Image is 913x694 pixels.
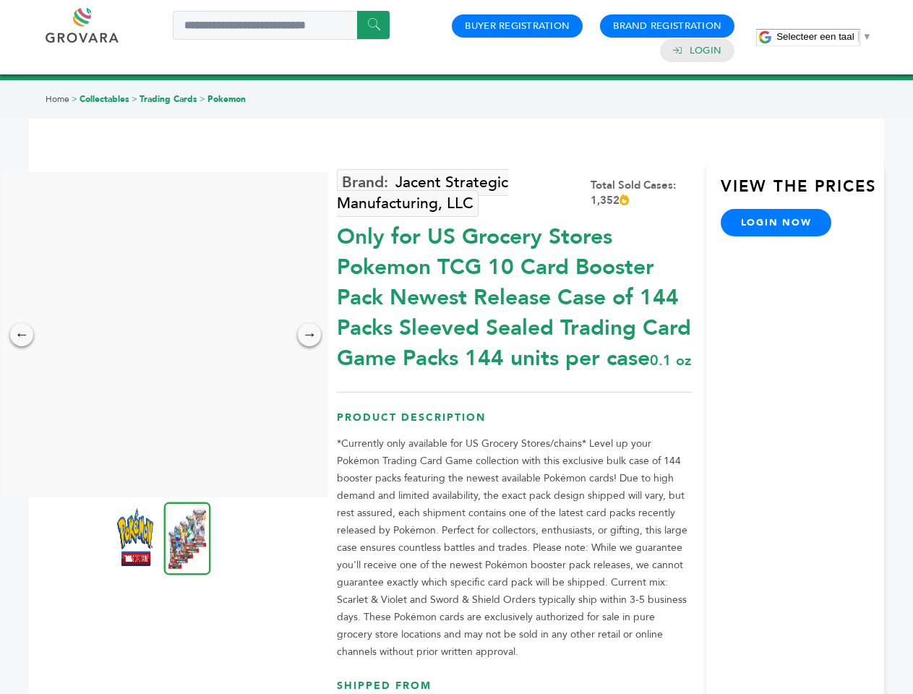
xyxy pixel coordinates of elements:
div: Only for US Grocery Stores Pokemon TCG 10 Card Booster Pack Newest Release Case of 144 Packs Slee... [337,215,692,374]
img: *Only for US Grocery Stores* Pokemon TCG 10 Card Booster Pack – Newest Release (Case of 144 Packs... [164,502,211,575]
p: *Currently only available for US Grocery Stores/chains* Level up your Pokémon Trading Card Game c... [337,435,692,661]
div: Total Sold Cases: 1,352 [591,178,692,208]
input: Search a product or brand... [173,11,390,40]
a: Selecteer een taal​ [776,31,872,42]
a: login now [721,209,832,236]
a: Jacent Strategic Manufacturing, LLC [337,169,508,217]
a: Trading Cards [140,93,197,105]
a: Pokemon [207,93,246,105]
span: > [200,93,205,105]
span: Selecteer een taal [776,31,854,42]
a: Buyer Registration [465,20,570,33]
h3: Product Description [337,411,692,436]
span: 0.1 oz [650,351,691,370]
a: Login [690,44,721,57]
h3: View the Prices [721,176,884,209]
a: Collectables [80,93,129,105]
img: *Only for US Grocery Stores* Pokemon TCG 10 Card Booster Pack – Newest Release (Case of 144 Packs... [117,508,153,566]
div: ← [10,323,33,346]
a: Home [46,93,69,105]
span: ▼ [862,31,872,42]
div: → [298,323,321,346]
span: ​ [858,31,859,42]
a: Brand Registration [613,20,721,33]
span: > [132,93,137,105]
span: > [72,93,77,105]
